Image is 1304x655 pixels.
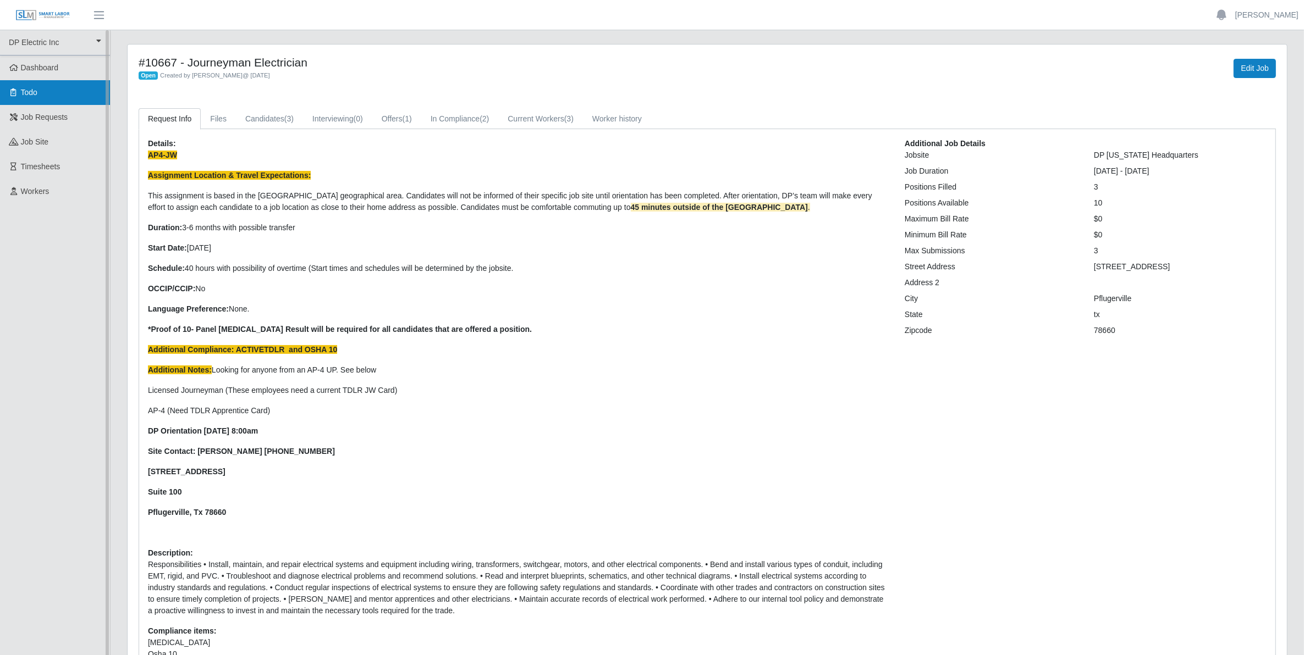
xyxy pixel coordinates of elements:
strong: OCCIP/CCIP: [148,284,195,293]
div: $0 [1086,229,1275,241]
div: 3 [1086,245,1275,257]
strong: 45 minutes outside of the [GEOGRAPHIC_DATA] [631,203,808,212]
span: Timesheets [21,162,60,171]
p: No [148,283,888,295]
strong: AP4-JW [148,151,177,159]
strong: Site Contact: [PERSON_NAME] [PHONE_NUMBER] [148,447,335,456]
h4: #10667 - Journeyman Electrician [139,55,795,69]
span: (3) [564,114,574,123]
div: [DATE] - [DATE] [1086,165,1275,177]
span: . [631,203,810,212]
div: DP [US_STATE] Headquarters [1086,149,1275,161]
strong: Duration: [148,223,182,232]
div: $0 [1086,213,1275,225]
b: Compliance items: [148,626,216,635]
b: Description: [148,548,193,557]
p: Looking for anyone from an AP-4 UP. See below [148,364,888,376]
div: Street Address [896,261,1086,273]
p: 40 hours with possibility of overtime (Start times and schedules will be determined by the jobsite. [148,263,888,274]
div: Zipcode [896,325,1086,336]
div: Pflugerville [1086,293,1275,304]
span: Workers [21,187,49,196]
div: Maximum Bill Rate [896,213,1086,225]
div: tx [1086,309,1275,320]
div: Positions Available [896,197,1086,209]
span: (1) [403,114,412,123]
a: In Compliance [421,108,499,130]
div: Max Submissions [896,245,1086,257]
span: (0) [354,114,363,123]
li: [MEDICAL_DATA] [148,637,888,648]
div: Job Duration [896,165,1086,177]
a: [PERSON_NAME] [1235,9,1299,21]
span: job site [21,137,49,146]
div: City [896,293,1086,304]
p: AP-4 (Need TDLR Apprentice Card) [148,405,888,417]
div: Jobsite [896,149,1086,161]
strong: Schedule: [148,264,185,273]
strong: Assignment Location & Travel Expectations: [148,171,311,180]
p: [DATE] [148,242,888,254]
p: Licensed Journeyman (These employees need a current TDLR JW Card) [148,385,888,396]
div: State [896,309,1086,320]
strong: *Proof of 10- Panel [MEDICAL_DATA] Result will be required for all candidates that are offered a ... [148,325,532,334]
b: Details: [148,139,176,148]
strong: Additional Compliance: ACTIVE [148,345,264,354]
strong: Start Date: [148,243,187,252]
a: Files [201,108,236,130]
span: (2) [480,114,489,123]
strong: [STREET_ADDRESS] [148,467,225,476]
p: Responsibilities • Install, maintain, and repair electrical systems and equipment including wirin... [148,559,888,617]
div: 78660 [1086,325,1275,336]
div: 3 [1086,181,1275,193]
a: Worker history [583,108,651,130]
a: Edit Job [1234,59,1276,78]
strong: Pflugerville, Tx 78660 [148,508,226,517]
a: Request Info [139,108,201,130]
strong: DP Orientation [DATE] 8:00am [148,426,258,435]
span: Open [139,71,158,80]
p: None. [148,303,888,315]
b: Additional Job Details [905,139,986,148]
strong: Language Preference: [148,304,229,313]
a: Candidates [236,108,303,130]
span: (3) [284,114,294,123]
strong: TDLR and OSHA 10 [264,345,337,354]
span: Job Requests [21,113,68,121]
p: This assignment is based in the [GEOGRAPHIC_DATA] geographical area. Candidates will not be infor... [148,190,888,213]
div: [STREET_ADDRESS] [1086,261,1275,273]
a: Offers [372,108,421,130]
a: Current Workers [498,108,583,130]
strong: Suite 100 [148,487,181,496]
strong: Additional Notes: [148,365,212,374]
a: Interviewing [303,108,372,130]
div: Address 2 [896,277,1086,288]
div: Minimum Bill Rate [896,229,1086,241]
p: 3-6 months with possible transfer [148,222,888,234]
div: Positions Filled [896,181,1086,193]
div: 10 [1086,197,1275,209]
span: Dashboard [21,63,59,72]
span: Todo [21,88,37,97]
span: Created by [PERSON_NAME] @ [DATE] [160,72,270,79]
img: SLM Logo [15,9,70,21]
